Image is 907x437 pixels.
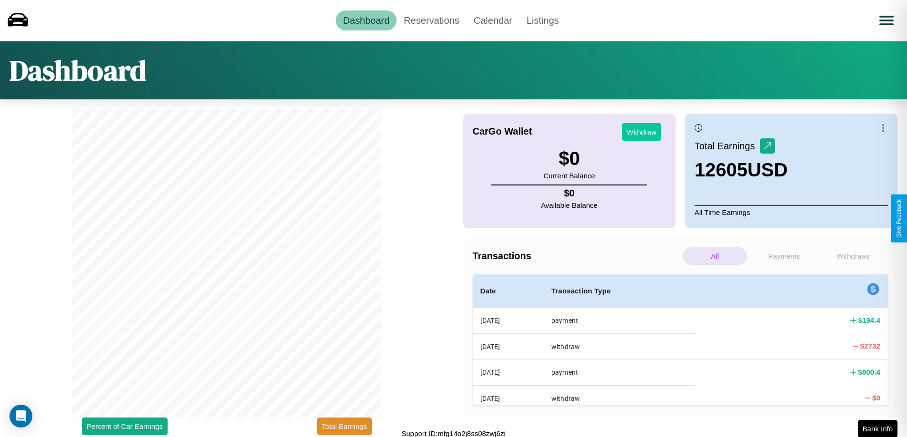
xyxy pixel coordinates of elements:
[473,126,532,137] h4: CarGo Wallet
[473,251,680,262] h4: Transactions
[752,247,816,265] p: Payments
[873,7,900,34] button: Open menu
[695,159,788,181] h3: 12605 USD
[544,308,695,334] th: payment
[695,205,888,219] p: All Time Earnings
[551,285,687,297] h4: Transaction Type
[473,308,544,334] th: [DATE]
[543,169,595,182] p: Current Balance
[473,385,544,411] th: [DATE]
[10,405,32,427] div: Open Intercom Messenger
[467,10,519,30] a: Calendar
[872,393,880,403] h4: $ 0
[397,10,467,30] a: Reservations
[544,359,695,385] th: payment
[541,199,598,212] p: Available Balance
[821,247,886,265] p: Withdraws
[896,199,902,238] div: Give Feedback
[622,123,661,141] button: Withdraw
[858,367,880,377] h4: $ 800.4
[683,247,747,265] p: All
[543,148,595,169] h3: $ 0
[519,10,566,30] a: Listings
[473,359,544,385] th: [DATE]
[480,285,537,297] h4: Date
[544,385,695,411] th: withdraw
[541,188,598,199] h4: $ 0
[317,418,372,435] button: Total Earnings
[82,418,168,435] button: Percent of Car Earnings
[473,333,544,359] th: [DATE]
[10,51,146,90] h1: Dashboard
[860,341,880,351] h4: $ 2732
[858,315,880,325] h4: $ 194.4
[544,333,695,359] th: withdraw
[336,10,397,30] a: Dashboard
[695,137,760,155] p: Total Earnings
